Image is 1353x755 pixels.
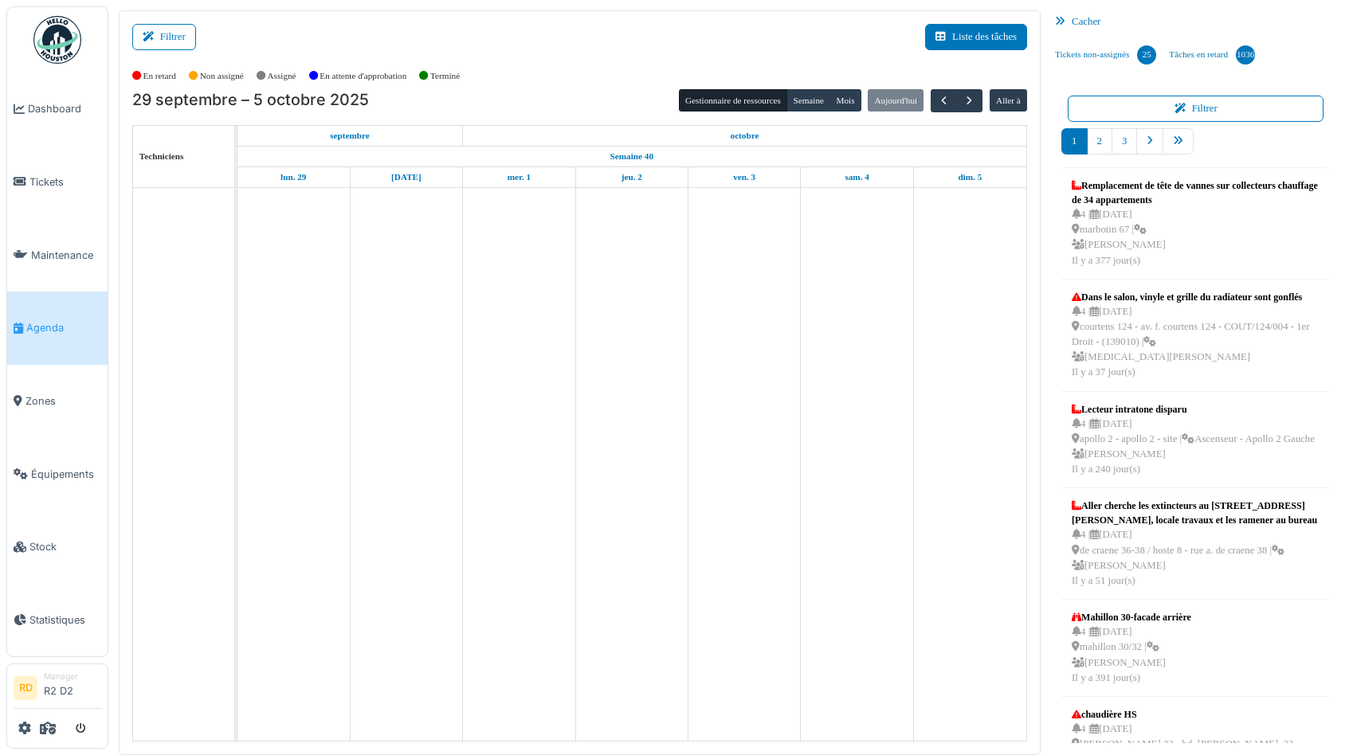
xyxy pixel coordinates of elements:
a: Dashboard [7,72,108,146]
div: Mahillon 30-facade arrière [1072,610,1191,624]
li: RD [14,676,37,700]
a: 30 septembre 2025 [387,167,426,187]
a: 2 [1087,128,1112,155]
button: Précédent [931,89,957,112]
label: Assigné [268,69,296,83]
a: 3 octobre 2025 [729,167,759,187]
div: 4 | [DATE] courtens 124 - av. f. courtens 124 - COUT/124/004 - 1er Droit - (139010) | [MEDICAL_DA... [1072,304,1320,381]
div: 25 [1137,45,1156,65]
button: Gestionnaire de ressources [679,89,787,111]
a: Tâches en retard [1163,33,1261,76]
button: Mois [829,89,861,111]
li: R2 D2 [44,671,101,705]
a: 3 [1112,128,1137,155]
span: Dashboard [28,101,101,116]
button: Filtrer [132,24,196,50]
div: Lecteur intratone disparu [1072,402,1315,417]
a: RD ManagerR2 D2 [14,671,101,709]
a: Tickets [7,146,108,219]
a: Zones [7,365,108,438]
button: Semaine [786,89,830,111]
div: Cacher [1049,10,1343,33]
span: Agenda [26,320,101,335]
a: 2 octobre 2025 [618,167,646,187]
a: 29 septembre 2025 [276,167,310,187]
a: Tickets non-assignés [1049,33,1163,76]
a: Équipements [7,437,108,511]
a: 1 octobre 2025 [727,126,763,146]
a: Lecteur intratone disparu 4 |[DATE] apollo 2 - apollo 2 - site |Ascenseur - Apollo 2 Gauche [PERS... [1068,398,1319,482]
label: Terminé [430,69,460,83]
label: En attente d'approbation [320,69,406,83]
a: Statistiques [7,584,108,657]
a: Agenda [7,291,108,365]
span: Stock [29,539,101,554]
a: 29 septembre 2025 [326,126,374,146]
button: Liste des tâches [925,24,1027,50]
a: Maintenance [7,218,108,291]
div: 4 | [DATE] marbotin 67 | [PERSON_NAME] Il y a 377 jour(s) [1072,207,1320,268]
a: 1 octobre 2025 [504,167,535,187]
a: 4 octobre 2025 [841,167,873,187]
div: 1036 [1236,45,1255,65]
a: 5 octobre 2025 [954,167,986,187]
a: Semaine 40 [606,147,657,166]
a: Mahillon 30-facade arrière 4 |[DATE] mahillon 30/32 | [PERSON_NAME]Il y a 391 jour(s) [1068,606,1195,690]
span: Tickets [29,174,101,190]
div: 4 | [DATE] apollo 2 - apollo 2 - site | Ascenseur - Apollo 2 Gauche [PERSON_NAME] Il y a 240 jour(s) [1072,417,1315,478]
button: Suivant [956,89,982,112]
label: Non assigné [200,69,244,83]
span: Statistiques [29,612,101,628]
button: Aller à [990,89,1027,111]
span: Zones [25,393,101,409]
div: chaudière HS [1072,707,1320,722]
div: Aller cherche les extincteurs au [STREET_ADDRESS][PERSON_NAME], locale travaux et les ramener au ... [1072,499,1320,527]
div: Manager [44,671,101,683]
a: Aller cherche les extincteurs au [STREET_ADDRESS][PERSON_NAME], locale travaux et les ramener au ... [1068,495,1324,593]
img: Badge_color-CXgf-gQk.svg [33,16,81,64]
span: Équipements [31,467,101,482]
button: Filtrer [1068,96,1324,122]
a: Dans le salon, vinyle et grille du radiateur sont gonflés 4 |[DATE] courtens 124 - av. f. courten... [1068,286,1324,385]
a: Stock [7,511,108,584]
div: 4 | [DATE] mahillon 30/32 | [PERSON_NAME] Il y a 391 jour(s) [1072,624,1191,686]
div: Dans le salon, vinyle et grille du radiateur sont gonflés [1072,290,1320,304]
a: Remplacement de tête de vannes sur collecteurs chauffage de 34 appartements 4 |[DATE] marbotin 67... [1068,174,1324,272]
nav: pager [1061,128,1330,167]
div: 4 | [DATE] de craene 36-38 / hoste 8 - rue a. de craene 38 | [PERSON_NAME] Il y a 51 jour(s) [1072,527,1320,589]
label: En retard [143,69,176,83]
h2: 29 septembre – 5 octobre 2025 [132,91,369,110]
a: 1 [1061,128,1087,155]
button: Aujourd'hui [868,89,924,111]
span: Techniciens [139,151,184,161]
span: Maintenance [31,248,101,263]
div: Remplacement de tête de vannes sur collecteurs chauffage de 34 appartements [1072,178,1320,207]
